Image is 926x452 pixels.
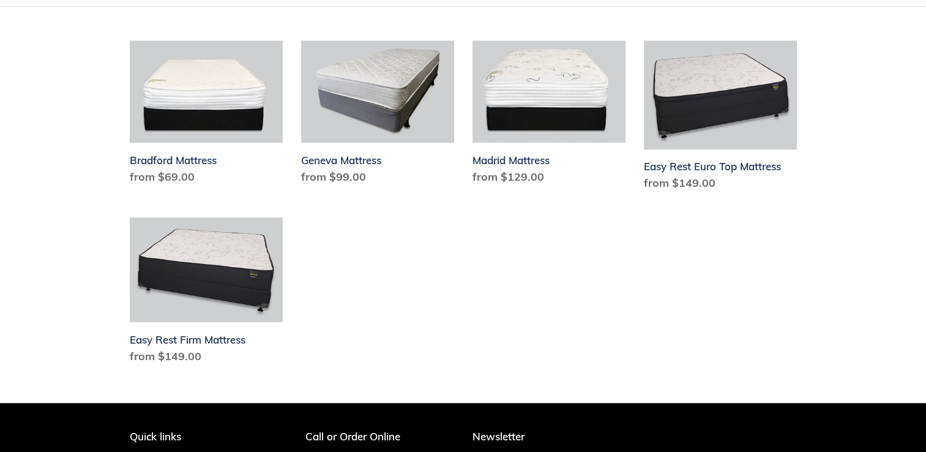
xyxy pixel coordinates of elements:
[130,431,256,443] p: Quick links
[130,40,283,190] a: Bradford Mattress
[644,40,797,197] a: Easy Rest Euro Top Mattress
[301,40,454,190] a: Geneva Mattress
[305,431,454,443] p: Call or Order Online
[472,40,625,190] a: Madrid Mattress
[472,431,797,443] p: Newsletter
[130,217,283,369] a: Easy Rest Firm Mattress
